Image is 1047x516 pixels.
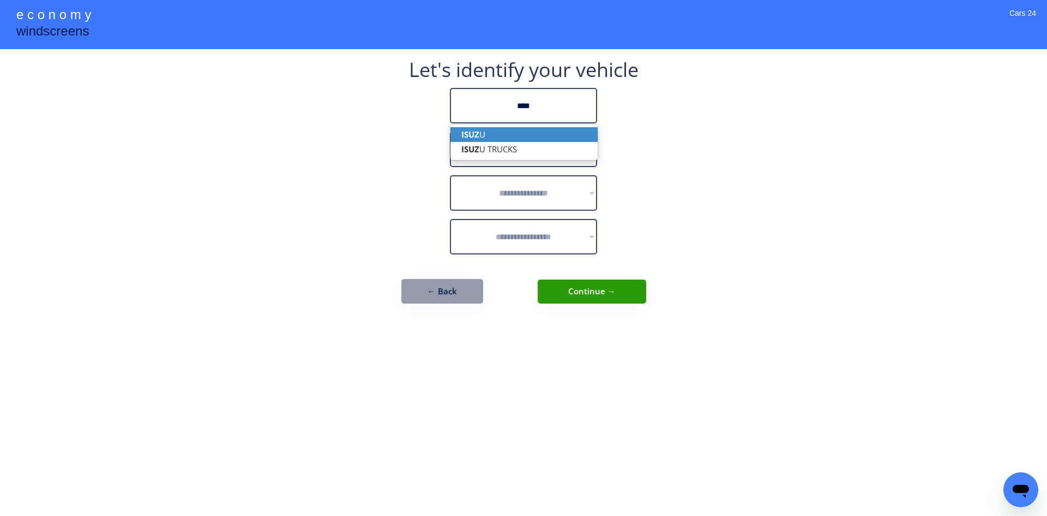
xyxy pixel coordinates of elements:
[16,5,91,26] div: e c o n o m y
[16,22,89,43] div: windscreens
[1003,472,1038,507] iframe: Button to launch messaging window
[538,280,646,304] button: Continue →
[409,60,639,80] div: Let's identify your vehicle
[450,142,598,157] p: U TRUCKS
[450,127,598,142] p: U
[401,279,483,304] button: ← Back
[461,129,479,140] strong: ISUZ
[1009,8,1036,33] div: Cars 24
[461,144,479,155] strong: ISUZ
